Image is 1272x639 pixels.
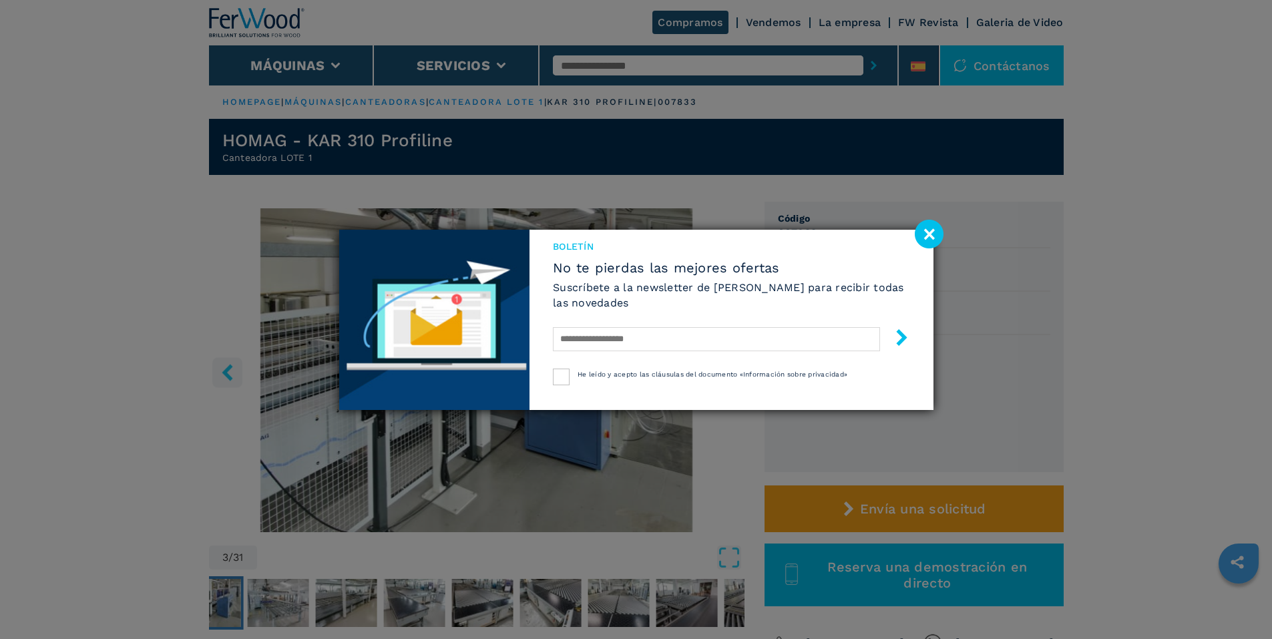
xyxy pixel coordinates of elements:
[553,260,909,276] span: No te pierdas las mejores ofertas
[553,240,909,253] span: Boletín
[880,324,910,355] button: submit-button
[339,230,530,410] img: Newsletter image
[578,371,847,378] span: He leído y acepto las cláusulas del documento «Información sobre privacidad»
[553,280,909,310] h6: Suscríbete a la newsletter de [PERSON_NAME] para recibir todas las novedades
